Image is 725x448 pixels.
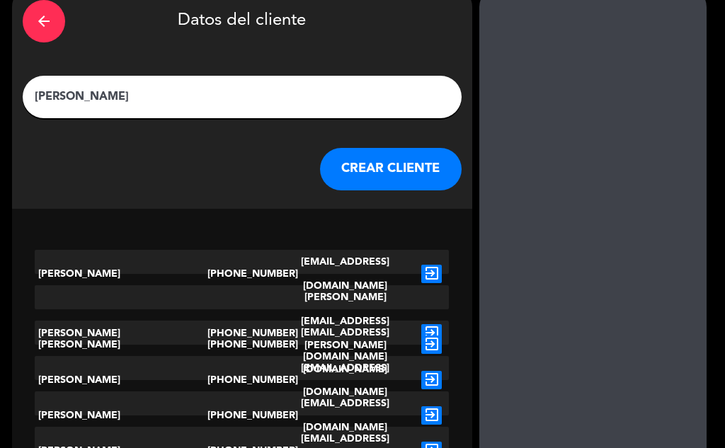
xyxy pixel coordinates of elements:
[421,371,442,389] i: exit_to_app
[33,87,451,107] input: Escriba nombre, correo electrónico o número de teléfono...
[276,250,414,298] div: [EMAIL_ADDRESS][DOMAIN_NAME]
[35,391,207,440] div: [PERSON_NAME]
[207,321,277,369] div: [PHONE_NUMBER]
[207,391,277,440] div: [PHONE_NUMBER]
[35,356,207,404] div: [PERSON_NAME]
[35,13,52,30] i: arrow_back
[276,356,414,404] div: [EMAIL_ADDRESS][DOMAIN_NAME]
[421,265,442,283] i: exit_to_app
[276,285,414,381] div: [PERSON_NAME][EMAIL_ADDRESS][PERSON_NAME][DOMAIN_NAME]
[207,356,277,404] div: [PHONE_NUMBER]
[35,321,207,369] div: [PERSON_NAME]
[207,285,277,381] div: [PHONE_NUMBER]
[421,335,442,354] i: exit_to_app
[421,406,442,425] i: exit_to_app
[35,250,207,298] div: [PERSON_NAME]
[276,391,414,440] div: [EMAIL_ADDRESS][DOMAIN_NAME]
[276,321,414,369] div: [EMAIL_ADDRESS][DOMAIN_NAME]
[207,250,277,298] div: [PHONE_NUMBER]
[35,285,207,381] div: [PERSON_NAME]
[320,148,462,190] button: CREAR CLIENTE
